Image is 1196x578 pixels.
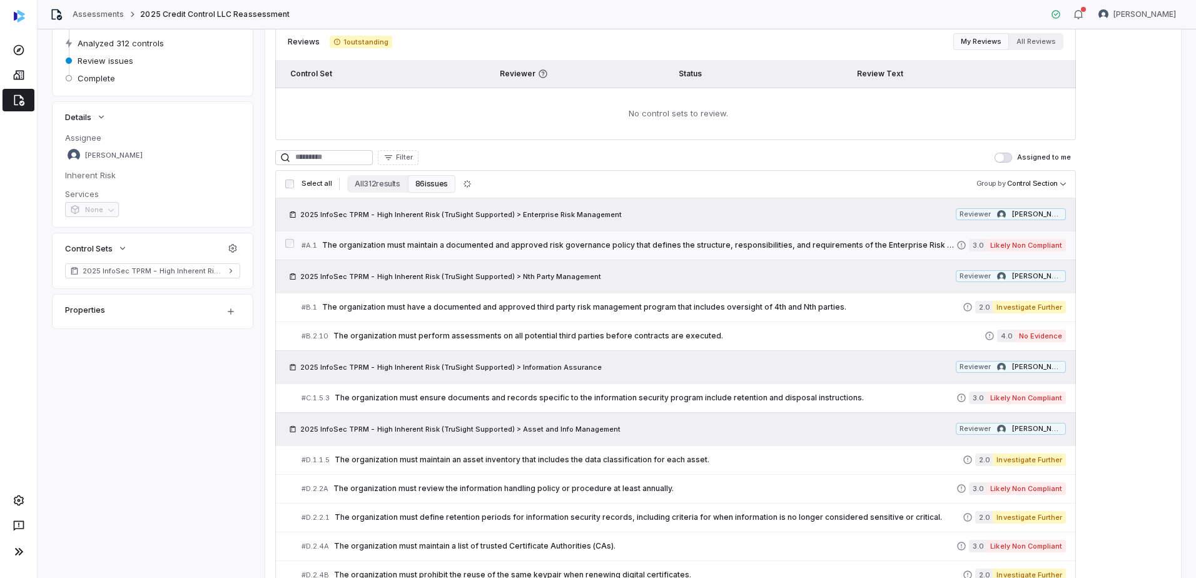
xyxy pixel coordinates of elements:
[302,455,330,465] span: # D.1.1.5
[969,392,986,404] span: 3.0
[335,393,956,403] span: The organization must ensure documents and records specific to the information security program i...
[302,446,1066,474] a: #D.1.1.5The organization must maintain an asset inventory that includes the data classification f...
[997,272,1006,281] img: Curtis Nohl avatar
[334,541,956,551] span: The organization must maintain a list of trusted Certificate Authorities (CAs).
[960,362,991,372] span: Reviewer
[300,210,622,220] span: 2025 InfoSec TPRM - High Inherent Risk (TruSight Supported) > Enterprise Risk Management
[83,266,223,276] span: 2025 InfoSec TPRM - High Inherent Risk (TruSight Supported)
[976,179,1006,188] span: Group by
[65,170,240,181] dt: Inherent Risk
[1012,424,1062,433] span: [PERSON_NAME]
[975,511,993,524] span: 2.0
[302,384,1066,412] a: #C.1.5.3The organization must ensure documents and records specific to the information security p...
[290,69,332,78] span: Control Set
[993,511,1066,524] span: Investigate Further
[78,73,115,84] span: Complete
[960,424,991,433] span: Reviewer
[969,540,986,552] span: 3.0
[78,38,164,49] span: Analyzed 312 controls
[333,484,956,494] span: The organization must review the information handling policy or procedure at least annually.
[997,330,1015,342] span: 4.0
[679,69,702,78] span: Status
[302,322,1066,350] a: #B.2.10The organization must perform assessments on all potential third parties before contracts ...
[347,175,407,193] button: All 312 results
[960,271,991,281] span: Reviewer
[322,302,963,312] span: The organization must have a documented and approved third party risk management program that inc...
[986,482,1066,495] span: Likely Non Compliant
[500,69,659,79] span: Reviewer
[61,106,110,128] button: Details
[330,36,392,48] span: 1 outstanding
[68,149,80,161] img: Bridget Seagraves avatar
[997,425,1006,433] img: Curtis Nohl avatar
[302,393,330,403] span: # C.1.5.3
[65,111,91,123] span: Details
[857,69,903,78] span: Review Text
[302,293,1066,322] a: #B.1The organization must have a documented and approved third party risk management program that...
[302,475,1066,503] a: #D.2.2AThe organization must review the information handling policy or procedure at least annuall...
[288,37,320,47] span: Reviews
[408,175,455,193] button: 86 issues
[969,482,986,495] span: 3.0
[302,241,317,250] span: # A.1
[14,10,25,23] img: svg%3e
[1012,271,1062,281] span: [PERSON_NAME]
[1091,5,1183,24] button: Bridget Seagraves avatar[PERSON_NAME]
[300,424,621,434] span: 2025 InfoSec TPRM - High Inherent Risk (TruSight Supported) > Asset and Info Management
[275,88,1076,140] td: No control sets to review.
[65,132,240,143] dt: Assignee
[85,151,143,160] span: [PERSON_NAME]
[995,153,1012,163] button: Assigned to me
[993,301,1066,313] span: Investigate Further
[993,454,1066,466] span: Investigate Further
[997,363,1006,372] img: Curtis Nohl avatar
[300,271,601,281] span: 2025 InfoSec TPRM - High Inherent Risk (TruSight Supported) > Nth Party Management
[302,179,332,188] span: Select all
[1012,210,1062,219] span: [PERSON_NAME]
[65,243,113,254] span: Control Sets
[140,9,289,19] span: 2025 Credit Control LLC Reassessment
[1015,330,1066,342] span: No Evidence
[78,55,133,66] span: Review issues
[302,504,1066,532] a: #D.2.2.1The organization must define retention periods for information security records, includin...
[975,454,993,466] span: 2.0
[333,331,985,341] span: The organization must perform assessments on all potential third parties before contracts are exe...
[986,239,1066,251] span: Likely Non Compliant
[378,150,418,165] button: Filter
[73,9,124,19] a: Assessments
[396,153,413,162] span: Filter
[335,512,963,522] span: The organization must define retention periods for information security records, including criter...
[302,231,1066,260] a: #A.1The organization must maintain a documented and approved risk governance policy that defines ...
[285,180,294,188] input: Select all
[302,542,329,551] span: # D.2.4A
[969,239,986,251] span: 3.0
[1012,362,1062,372] span: [PERSON_NAME]
[986,540,1066,552] span: Likely Non Compliant
[65,188,240,200] dt: Services
[986,392,1066,404] span: Likely Non Compliant
[995,153,1071,163] label: Assigned to me
[302,303,317,312] span: # B.1
[953,33,1009,50] button: My Reviews
[302,513,330,522] span: # D.2.2.1
[61,237,131,260] button: Control Sets
[1113,9,1176,19] span: [PERSON_NAME]
[1009,33,1063,50] button: All Reviews
[302,532,1066,560] a: #D.2.4AThe organization must maintain a list of trusted Certificate Authorities (CAs).3.0Likely N...
[322,240,956,250] span: The organization must maintain a documented and approved risk governance policy that defines the ...
[335,455,963,465] span: The organization must maintain an asset inventory that includes the data classification for each ...
[997,210,1006,219] img: Curtis Nohl avatar
[975,301,993,313] span: 2.0
[302,484,328,494] span: # D.2.2A
[302,332,328,341] span: # B.2.10
[65,263,240,278] a: 2025 InfoSec TPRM - High Inherent Risk (TruSight Supported)
[960,210,991,219] span: Reviewer
[1098,9,1108,19] img: Bridget Seagraves avatar
[953,33,1063,50] div: Review filter
[300,362,602,372] span: 2025 InfoSec TPRM - High Inherent Risk (TruSight Supported) > Information Assurance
